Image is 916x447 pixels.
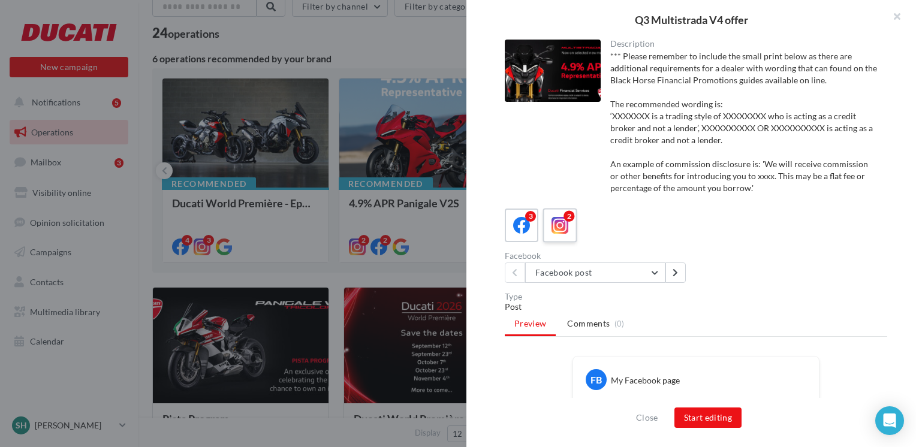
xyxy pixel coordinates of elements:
div: Type [505,292,887,301]
div: Description [610,40,878,48]
div: FB [586,369,607,390]
div: *** Please remember to include the small print below as there are additional requirements for a d... [610,50,878,194]
div: Facebook [505,252,691,260]
span: Comments [567,318,610,330]
div: Post [505,301,887,313]
div: Open Intercom Messenger [875,406,904,435]
div: 2 [564,211,574,222]
button: Start editing [674,407,742,428]
span: (0) [614,319,625,328]
div: 3 [525,211,536,222]
div: My Facebook page [611,374,680,386]
button: Facebook post [525,262,665,283]
div: Q3 Multistrada V4 offer [486,14,897,25]
button: Close [631,410,663,425]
